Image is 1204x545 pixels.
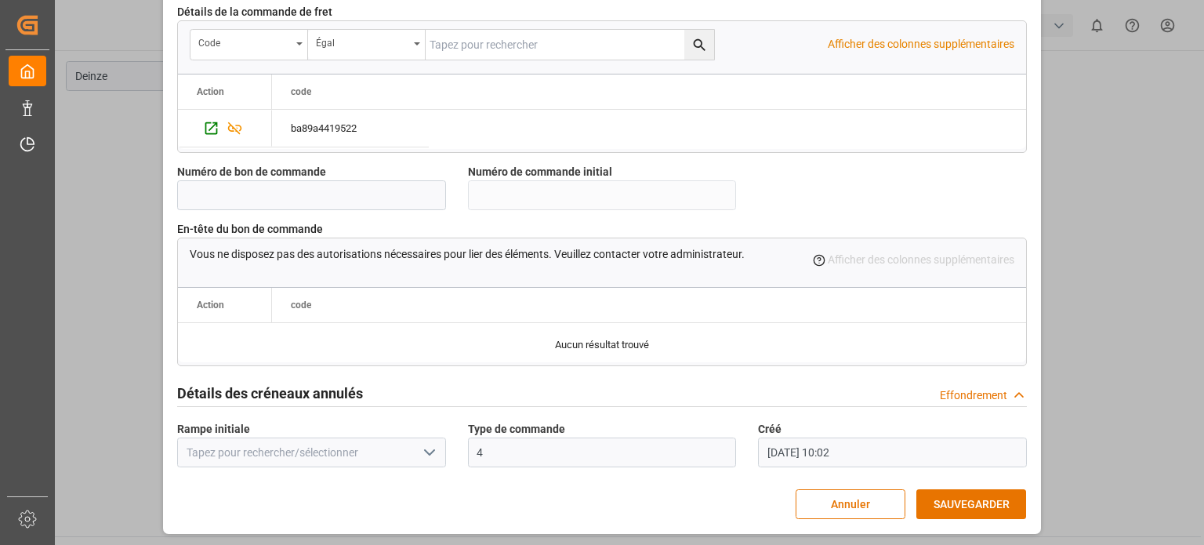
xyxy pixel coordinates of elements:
input: Tapez pour rechercher/sélectionner [177,438,446,467]
font: Créé [758,423,782,435]
font: Afficher des colonnes supplémentaires [828,38,1014,50]
font: code [291,86,311,97]
button: ouvrir le menu [308,30,426,60]
div: Appuyez sur ESPACE pour sélectionner cette ligne. [272,110,429,147]
font: Effondrement [940,389,1007,401]
font: Annuler [831,498,870,510]
button: Annuler [796,489,905,519]
font: Action [197,86,224,97]
font: Rampe initiale [177,423,250,435]
font: Détails des créneaux annulés [177,385,363,401]
input: JJ.MM.AAAA HH:MM [758,438,1027,467]
font: Type de commande [468,423,565,435]
div: Appuyez sur ESPACE pour sélectionner cette ligne. [178,110,272,147]
font: En-tête du bon de commande [177,223,323,235]
font: code [291,300,311,311]
font: SAUVEGARDER [934,498,1010,510]
button: SAUVEGARDER [916,489,1026,519]
font: code [198,38,220,49]
font: Numéro de bon de commande [177,165,326,178]
font: Action [197,300,224,311]
button: ouvrir le menu [416,441,440,465]
font: Détails de la commande de fret [177,5,332,18]
button: bouton de recherche [684,30,714,60]
font: ba89a4419522 [291,122,357,134]
input: Tapez pour rechercher [426,30,714,60]
font: Égal [316,38,335,49]
font: Numéro de commande initial [468,165,612,178]
font: Vous ne disposez pas des autorisations nécessaires pour lier des éléments. Veuillez contacter vot... [190,248,745,260]
button: ouvrir le menu [190,30,308,60]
